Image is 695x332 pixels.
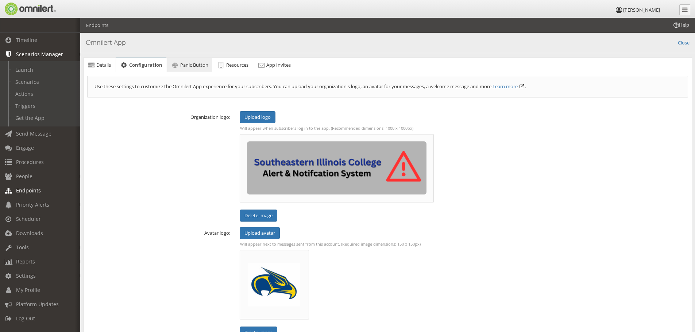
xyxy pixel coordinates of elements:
span: Log Out [16,315,35,322]
span: Tools [16,244,29,251]
span: Panic Button [180,62,208,68]
span: Help [16,5,31,12]
label: Organization logo: [82,111,235,121]
a: Learn more [493,83,518,90]
span: Endpoints [16,187,41,194]
span: Details [96,62,111,68]
a: App Invites [253,58,295,73]
p: Will appear when subscribers log in to the app. (Recommended dimensions: 1000 x 1000px) [240,125,434,131]
img: Omnilert [4,3,56,15]
span: [PERSON_NAME] [623,7,660,13]
button: Delete image [240,210,277,222]
a: Details [84,58,115,73]
span: Resources [226,62,248,68]
span: Scenarios Manager [16,51,63,58]
div: Use these settings to customize the Omnilert App experience for your subscribers. You can upload ... [87,76,688,97]
label: Avatar logo: [82,227,235,237]
span: Timeline [16,36,37,43]
a: Configuration [116,58,166,73]
span: Platform Updates [16,301,59,308]
img: push_avatar [247,257,302,312]
span: Help [672,22,689,28]
p: Will appear next to messages sent from this account. (Required image dimensions: 150 x 150px) [240,241,434,247]
a: Collapse Menu [679,4,690,15]
span: Upload logo [244,114,271,120]
span: Scheduler [16,215,41,222]
span: People [16,173,32,180]
span: Downloads [16,230,43,237]
span: Send Message [16,130,51,137]
span: Procedures [16,159,44,165]
a: Close [678,38,690,46]
span: Settings [16,272,36,279]
li: Endpoints [86,22,108,29]
span: Reports [16,258,35,265]
span: Upload avatar [244,230,275,236]
span: Priority Alerts [16,201,49,208]
span: Engage [16,144,34,151]
span: Configuration [129,62,162,68]
span: My Profile [16,286,40,293]
img: 68dfec665aa40 [247,141,426,195]
a: Panic Button [167,58,212,73]
span: App Invites [266,62,291,68]
h4: Omnilert App [86,38,690,47]
a: Resources [213,58,252,73]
